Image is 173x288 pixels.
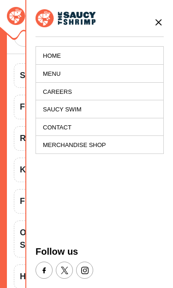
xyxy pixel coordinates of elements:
[20,195,78,208] span: Fried Calamari
[20,101,92,113] span: Fried Pickle Chips
[36,245,78,258] span: Follow us
[20,270,61,283] span: Hot Wings
[36,65,163,83] a: Menu
[36,136,163,153] a: Merchandise Shop
[7,7,67,25] img: logo
[20,227,94,251] span: Oysters on 1/2 Shell
[36,83,163,101] a: Careers
[36,47,163,65] a: Home
[36,118,163,136] a: Contact
[20,164,84,176] span: Ka-pow! Shrimp
[20,69,94,82] span: Sweet Potato Fries
[36,100,163,118] a: Saucy Swim
[20,132,114,145] span: Regular -or- Cajun Fries
[36,9,95,27] img: logo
